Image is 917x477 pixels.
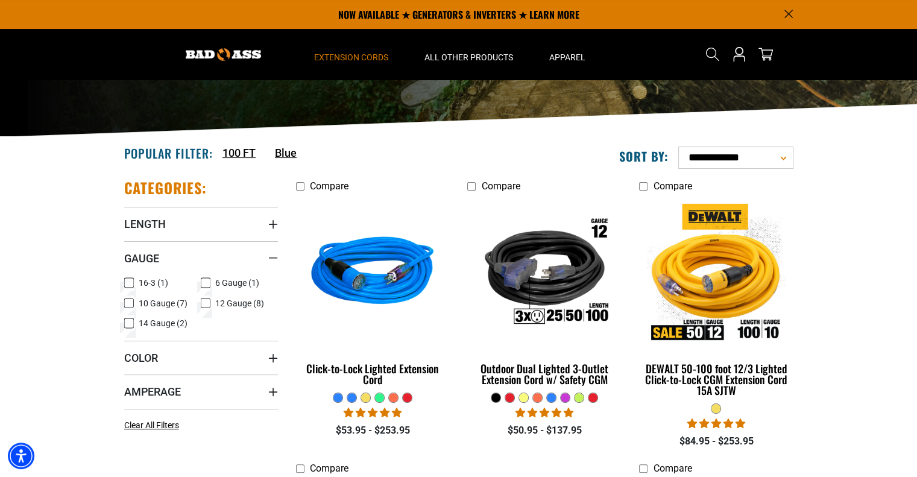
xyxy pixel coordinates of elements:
span: 4.84 stars [687,418,745,429]
h2: Categories: [124,178,207,197]
span: Compare [653,463,692,474]
div: $84.95 - $253.95 [639,434,793,449]
div: $53.95 - $253.95 [296,423,450,438]
a: Outdoor Dual Lighted 3-Outlet Extension Cord w/ Safety CGM Outdoor Dual Lighted 3-Outlet Extensio... [467,198,621,392]
label: Sort by: [619,148,669,164]
div: Accessibility Menu [8,443,34,469]
span: Amperage [124,385,181,399]
img: Outdoor Dual Lighted 3-Outlet Extension Cord w/ Safety CGM [468,204,620,343]
a: cart [756,47,775,62]
summary: Search [703,45,722,64]
div: $50.95 - $137.95 [467,423,621,438]
span: All Other Products [424,52,513,63]
summary: Length [124,207,278,241]
span: Compare [310,463,348,474]
summary: Apparel [531,29,603,80]
span: Length [124,217,166,231]
a: blue Click-to-Lock Lighted Extension Cord [296,198,450,392]
span: Clear All Filters [124,420,179,430]
span: 4.87 stars [344,407,402,419]
div: DEWALT 50-100 foot 12/3 Lighted Click-to-Lock CGM Extension Cord 15A SJTW [639,363,793,396]
a: Blue [275,145,297,161]
summary: Amperage [124,374,278,408]
summary: Color [124,341,278,374]
span: Gauge [124,251,159,265]
span: Extension Cords [314,52,388,63]
div: Click-to-Lock Lighted Extension Cord [296,363,450,385]
summary: Gauge [124,241,278,275]
span: Apparel [549,52,585,63]
h2: Popular Filter: [124,145,213,161]
span: 14 Gauge (2) [139,319,187,327]
summary: All Other Products [406,29,531,80]
span: Compare [310,180,348,192]
span: 16-3 (1) [139,279,168,287]
div: Outdoor Dual Lighted 3-Outlet Extension Cord w/ Safety CGM [467,363,621,385]
img: blue [297,204,449,343]
img: DEWALT 50-100 foot 12/3 Lighted Click-to-Lock CGM Extension Cord 15A SJTW [640,204,792,343]
a: Open this option [730,29,749,80]
a: DEWALT 50-100 foot 12/3 Lighted Click-to-Lock CGM Extension Cord 15A SJTW DEWALT 50-100 foot 12/3... [639,198,793,403]
summary: Extension Cords [296,29,406,80]
span: 4.80 stars [515,407,573,419]
img: Bad Ass Extension Cords [186,48,261,61]
span: Color [124,351,158,365]
span: 6 Gauge (1) [215,279,259,287]
span: 10 Gauge (7) [139,299,187,308]
span: Compare [481,180,520,192]
a: 100 FT [222,145,256,161]
span: 12 Gauge (8) [215,299,264,308]
a: Clear All Filters [124,419,184,432]
span: Compare [653,180,692,192]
